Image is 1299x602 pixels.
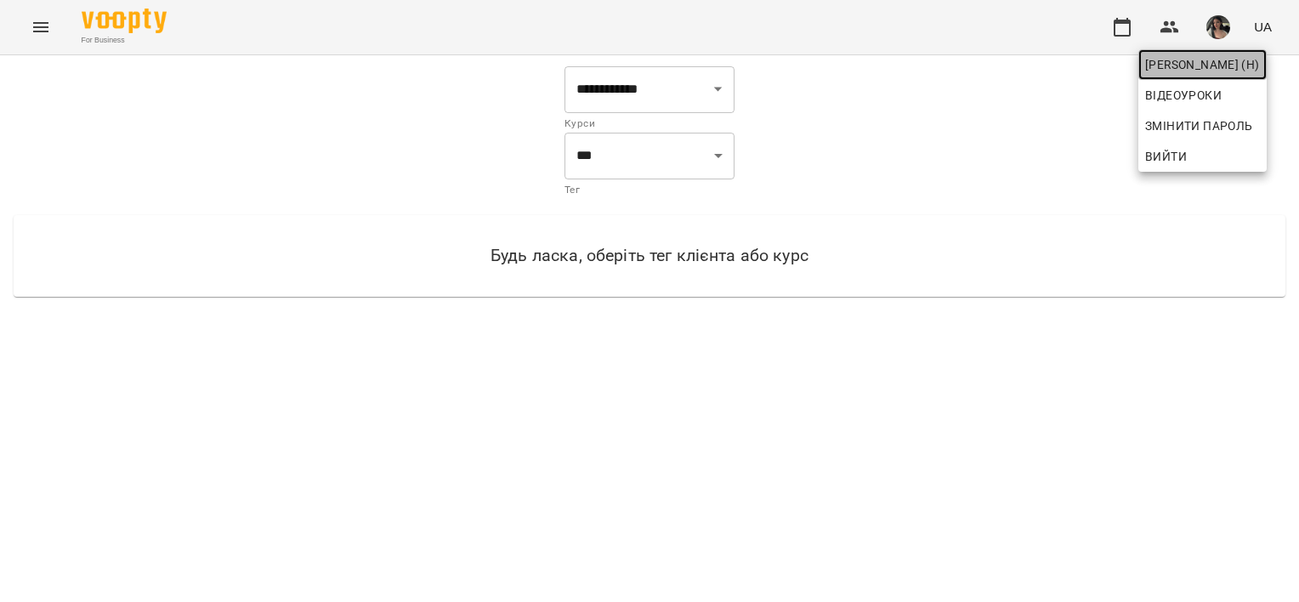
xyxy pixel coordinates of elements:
span: Відеоуроки [1145,85,1222,105]
span: [PERSON_NAME] (н) [1145,54,1260,75]
span: Змінити пароль [1145,116,1260,136]
button: Вийти [1138,141,1267,172]
a: Змінити пароль [1138,111,1267,141]
a: Відеоуроки [1138,80,1228,111]
span: Вийти [1145,146,1187,167]
a: [PERSON_NAME] (н) [1138,49,1267,80]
